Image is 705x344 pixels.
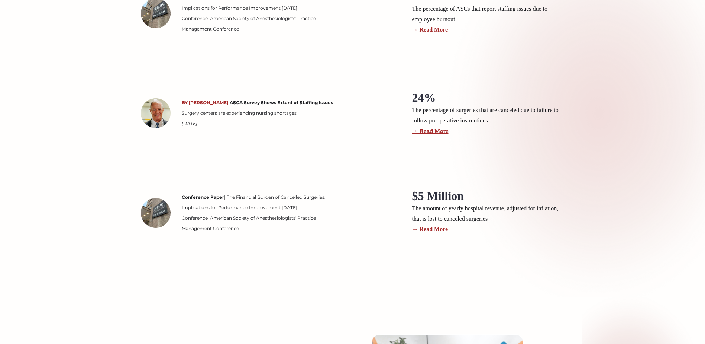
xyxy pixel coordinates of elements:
div: | Surgery centers are experiencing nursing shortages [178,98,342,129]
div: | The Financial Burden of Cancelled Surgeries: Implications for Performance Improvement [DATE] Co... [178,192,342,234]
em: [DATE] [182,121,197,126]
strong: Conference Paper [182,194,224,200]
div: The percentage of ASCs that report staffing issues due to employee burnout [412,4,568,25]
div: The amount of yearly hospital revenue, adjusted for inflation, that is lost to canceled surgeries [412,203,568,224]
a: → Read More [412,26,448,33]
a: → Read More [412,226,448,232]
div: The percentage of surgeries that are canceled due to failure to follow preoperative instructions [412,105,568,126]
strong: BY [PERSON_NAME] [182,100,228,105]
a: → Read More [412,127,449,135]
strong: 24% [412,91,436,104]
strong: $5 Million [412,189,464,203]
strong: ASCA Survey Shows Extent of Staffing Issues [230,100,333,105]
